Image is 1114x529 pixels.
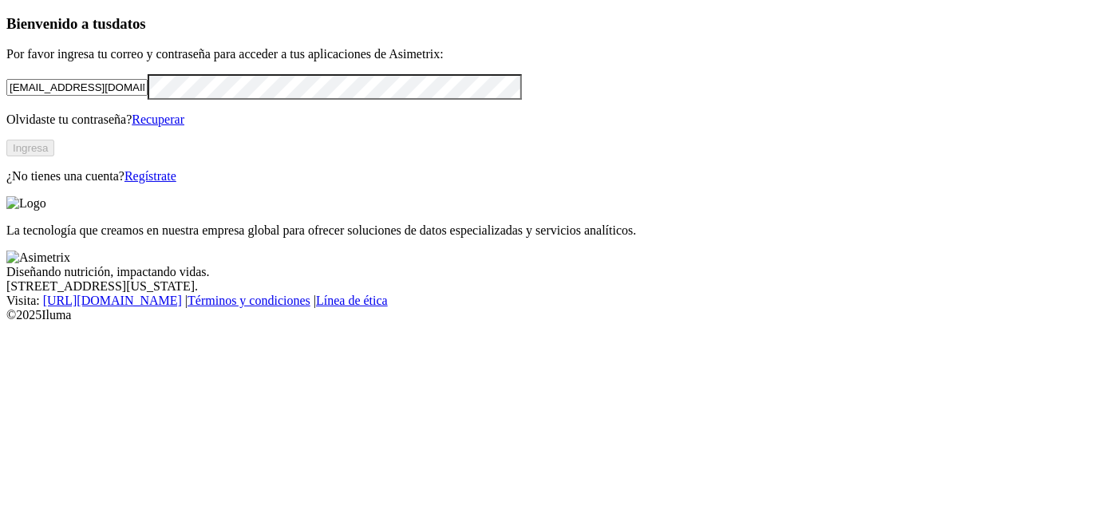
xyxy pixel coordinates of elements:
[6,265,1108,279] div: Diseñando nutrición, impactando vidas.
[6,308,1108,322] div: © 2025 Iluma
[6,113,1108,127] p: Olvidaste tu contraseña?
[6,169,1108,184] p: ¿No tienes una cuenta?
[6,196,46,211] img: Logo
[6,294,1108,308] div: Visita : | |
[112,15,146,32] span: datos
[124,169,176,183] a: Regístrate
[6,140,54,156] button: Ingresa
[6,79,148,96] input: Tu correo
[43,294,182,307] a: [URL][DOMAIN_NAME]
[6,47,1108,61] p: Por favor ingresa tu correo y contraseña para acceder a tus aplicaciones de Asimetrix:
[132,113,184,126] a: Recuperar
[6,223,1108,238] p: La tecnología que creamos en nuestra empresa global para ofrecer soluciones de datos especializad...
[6,15,1108,33] h3: Bienvenido a tus
[188,294,310,307] a: Términos y condiciones
[316,294,388,307] a: Línea de ética
[6,251,70,265] img: Asimetrix
[6,279,1108,294] div: [STREET_ADDRESS][US_STATE].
